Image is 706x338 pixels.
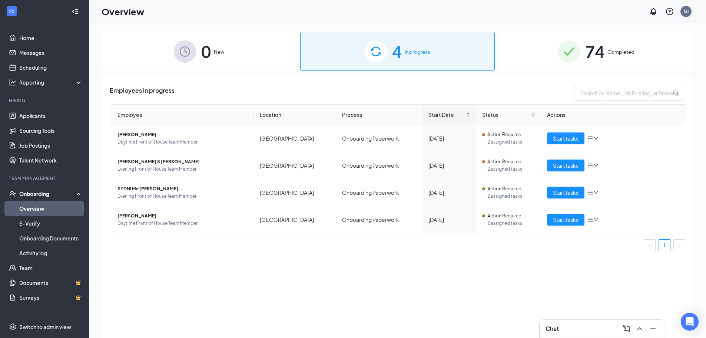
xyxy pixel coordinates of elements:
[19,190,76,197] div: Onboarding
[428,161,470,170] div: [DATE]
[649,324,657,333] svg: Minimize
[117,212,248,220] span: [PERSON_NAME]
[405,48,430,56] span: In progress
[622,324,631,333] svg: ComposeMessage
[9,79,16,86] svg: Analysis
[19,30,83,45] a: Home
[620,323,632,335] button: ComposeMessage
[428,134,470,142] div: [DATE]
[19,123,83,138] a: Sourcing Tools
[547,214,584,226] button: Start tasks
[574,86,685,101] input: Search by Name, Job Posting, or Process
[117,165,248,173] span: Evening Front of House Team Member
[553,188,579,197] span: Start tasks
[19,275,83,290] a: DocumentsCrown
[665,7,674,16] svg: QuestionInfo
[644,239,656,251] button: left
[19,138,83,153] a: Job Postings
[254,179,337,206] td: [GEOGRAPHIC_DATA]
[487,212,521,220] span: Action Required
[19,108,83,123] a: Applicants
[19,323,71,331] div: Switch to admin view
[117,193,248,200] span: Evening Front of House Team Member
[659,239,670,251] li: 1
[392,39,402,64] span: 4
[254,152,337,179] td: [GEOGRAPHIC_DATA]
[254,206,337,233] td: [GEOGRAPHIC_DATA]
[673,239,685,251] li: Next Page
[487,185,521,193] span: Action Required
[428,216,470,224] div: [DATE]
[587,217,593,223] span: bars
[72,8,79,15] svg: Collapse
[547,187,584,198] button: Start tasks
[681,313,699,331] div: Open Intercom Messenger
[428,188,470,197] div: [DATE]
[110,105,254,125] th: Employee
[9,190,16,197] svg: UserCheck
[553,161,579,170] span: Start tasks
[541,105,685,125] th: Actions
[607,48,634,56] span: Completed
[677,243,682,248] span: right
[553,216,579,224] span: Start tasks
[336,152,422,179] td: Onboarding Paperwork
[19,290,83,305] a: SurveysCrown
[117,220,248,227] span: Daytime Front of House Team Member
[8,7,16,15] svg: WorkstreamLogo
[649,7,658,16] svg: Notifications
[117,158,248,165] span: [PERSON_NAME] S [PERSON_NAME]
[336,179,422,206] td: Onboarding Paperwork
[19,201,83,216] a: Overview
[19,79,83,86] div: Reporting
[644,239,656,251] li: Previous Page
[487,193,535,200] span: 2 assigned tasks
[102,5,144,18] h1: Overview
[9,175,81,181] div: Team Management
[587,135,593,141] span: bars
[673,239,685,251] button: right
[254,105,337,125] th: Location
[336,105,422,125] th: Process
[487,131,521,138] span: Action Required
[201,39,211,64] span: 0
[585,39,604,64] span: 74
[117,138,248,146] span: Daytime Front of House Team Member
[254,125,337,152] td: [GEOGRAPHIC_DATA]
[487,220,535,227] span: 2 assigned tasks
[593,163,599,168] span: down
[428,111,465,119] span: Start Date
[487,165,535,173] span: 2 assigned tasks
[19,45,83,60] a: Messages
[647,323,659,335] button: Minimize
[336,206,422,233] td: Onboarding Paperwork
[9,97,81,104] div: Hiring
[19,60,83,75] a: Scheduling
[647,243,652,248] span: left
[593,136,599,141] span: down
[684,8,689,14] div: GI
[659,240,670,251] a: 1
[19,260,83,275] a: Team
[635,324,644,333] svg: ChevronUp
[593,190,599,195] span: down
[9,323,16,331] svg: Settings
[117,131,248,138] span: [PERSON_NAME]
[553,134,579,142] span: Start tasks
[487,138,535,146] span: 2 assigned tasks
[19,231,83,246] a: Onboarding Documents
[593,217,599,222] span: down
[482,111,530,119] span: Status
[117,185,248,193] span: SYDNI Me [PERSON_NAME]
[110,86,175,101] span: Employees in progress
[546,325,559,333] h3: Chat
[214,48,224,56] span: New
[19,246,83,260] a: Activity log
[487,158,521,165] span: Action Required
[547,160,584,171] button: Start tasks
[634,323,646,335] button: ChevronUp
[19,153,83,168] a: Talent Network
[476,105,541,125] th: Status
[336,125,422,152] td: Onboarding Paperwork
[587,163,593,168] span: bars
